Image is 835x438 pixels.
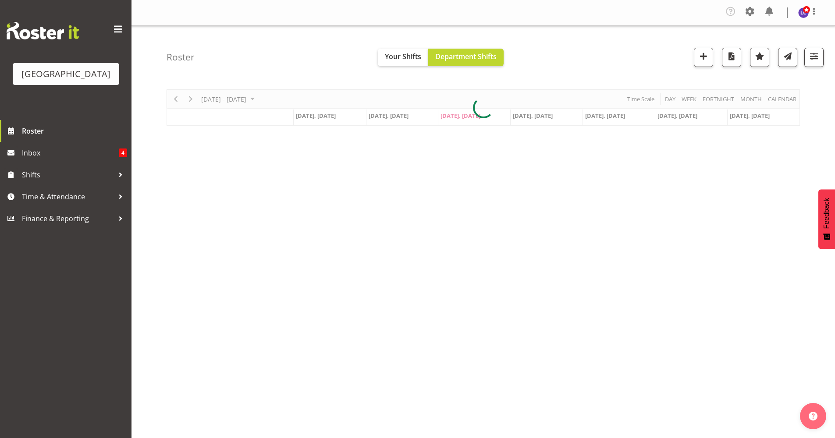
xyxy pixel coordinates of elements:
span: 4 [119,148,127,157]
h4: Roster [167,52,195,62]
button: Feedback - Show survey [818,189,835,249]
button: Department Shifts [428,49,504,66]
button: Send a list of all shifts for the selected filtered period to all rostered employees. [778,48,797,67]
span: Roster [22,124,127,138]
div: [GEOGRAPHIC_DATA] [21,67,110,81]
span: Feedback [823,198,831,229]
img: Rosterit website logo [7,22,79,39]
button: Add a new shift [694,48,713,67]
img: help-xxl-2.png [809,412,817,420]
img: laurie-cook11580.jpg [798,7,809,18]
span: Time & Attendance [22,190,114,203]
span: Shifts [22,168,114,181]
button: Filter Shifts [804,48,824,67]
button: Highlight an important date within the roster. [750,48,769,67]
span: Your Shifts [385,52,421,61]
span: Inbox [22,146,119,159]
span: Department Shifts [435,52,497,61]
button: Your Shifts [378,49,428,66]
button: Download a PDF of the roster according to the set date range. [722,48,741,67]
span: Finance & Reporting [22,212,114,225]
